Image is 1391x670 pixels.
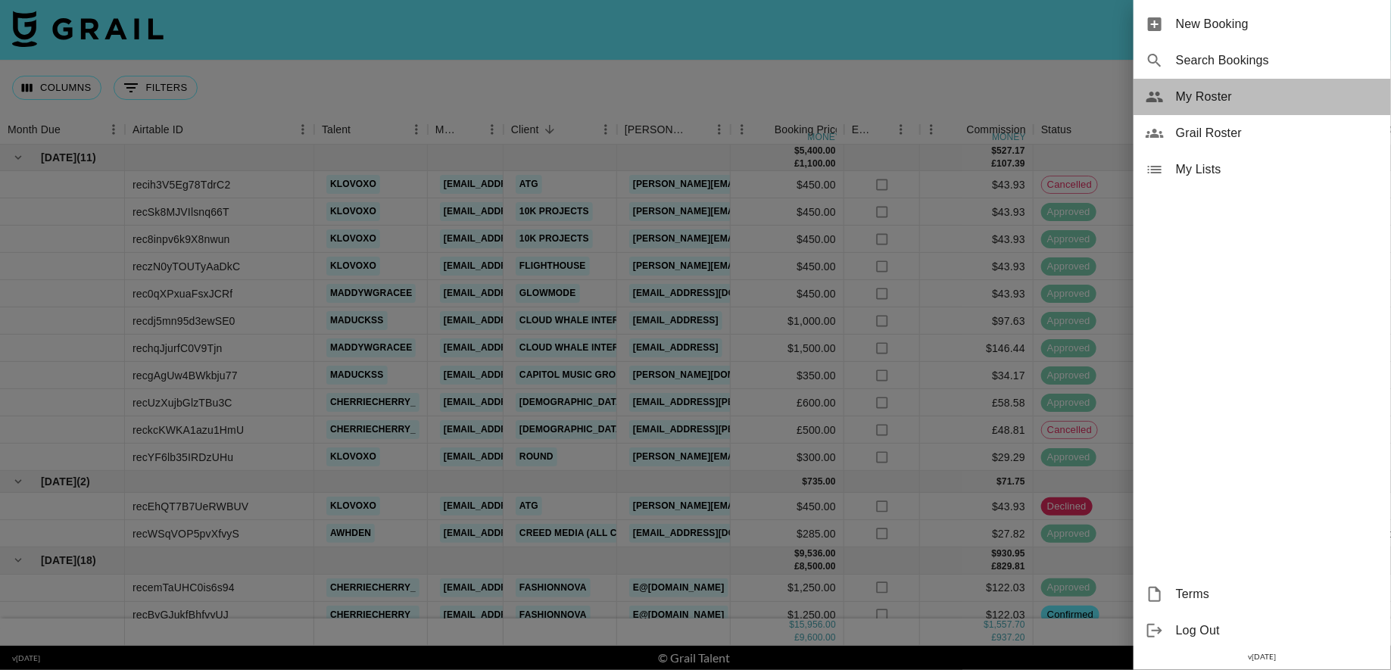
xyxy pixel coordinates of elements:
[1176,622,1379,640] span: Log Out
[1134,115,1391,151] div: Grail Roster
[1134,42,1391,79] div: Search Bookings
[1176,160,1379,179] span: My Lists
[1176,124,1379,142] span: Grail Roster
[1134,612,1391,649] div: Log Out
[1134,576,1391,612] div: Terms
[1176,15,1379,33] span: New Booking
[1176,585,1379,603] span: Terms
[1134,649,1391,665] div: v [DATE]
[1134,79,1391,115] div: My Roster
[1134,151,1391,188] div: My Lists
[1176,51,1379,70] span: Search Bookings
[1176,88,1379,106] span: My Roster
[1134,6,1391,42] div: New Booking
